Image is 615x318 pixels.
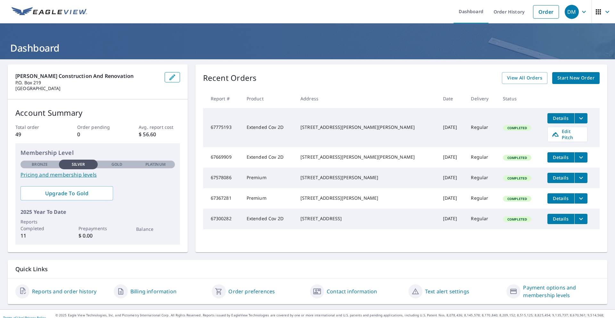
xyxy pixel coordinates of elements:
button: detailsBtn-67775193 [547,113,574,123]
a: Order [533,5,559,19]
td: 67300282 [203,209,242,229]
p: 49 [15,130,56,138]
p: 0 [77,130,118,138]
span: View All Orders [507,74,542,82]
p: Quick Links [15,265,600,273]
a: View All Orders [502,72,547,84]
button: filesDropdownBtn-67367281 [574,193,587,204]
td: Regular [466,209,498,229]
p: Balance [136,226,175,232]
td: 67775193 [203,108,242,147]
th: Report # [203,89,242,108]
td: Extended Cov 2D [242,209,295,229]
div: [STREET_ADDRESS][PERSON_NAME] [300,195,433,201]
th: Status [498,89,542,108]
span: Completed [504,217,531,222]
div: DM [565,5,579,19]
p: [PERSON_NAME] Construction and Renovation [15,72,160,80]
span: Details [551,195,570,201]
a: Reports and order history [32,288,96,295]
th: Delivery [466,89,498,108]
p: Reports Completed [20,218,59,232]
span: Details [551,216,570,222]
span: Completed [504,155,531,160]
td: [DATE] [438,188,466,209]
span: Edit Pitch [552,128,583,140]
div: [STREET_ADDRESS] [300,215,433,222]
h1: Dashboard [8,41,607,54]
a: Contact information [327,288,377,295]
span: Start New Order [557,74,594,82]
td: Regular [466,108,498,147]
a: Text alert settings [425,288,469,295]
div: [STREET_ADDRESS][PERSON_NAME][PERSON_NAME] [300,124,433,130]
td: 67578086 [203,168,242,188]
span: Completed [504,176,531,180]
td: [DATE] [438,108,466,147]
a: Pricing and membership levels [20,171,175,179]
td: Premium [242,188,295,209]
td: [DATE] [438,168,466,188]
span: Upgrade To Gold [26,190,108,197]
td: Regular [466,188,498,209]
p: Avg. report cost [139,124,180,130]
p: $ 56.60 [139,130,180,138]
button: detailsBtn-67367281 [547,193,574,204]
p: Gold [111,162,122,167]
span: Details [551,154,570,160]
button: detailsBtn-67669909 [547,152,574,163]
th: Date [438,89,466,108]
p: Recent Orders [203,72,257,84]
a: Start New Order [552,72,600,84]
p: Membership Level [20,148,175,157]
td: Premium [242,168,295,188]
span: Details [551,175,570,181]
button: filesDropdownBtn-67578086 [574,173,587,183]
p: 2025 Year To Date [20,208,175,216]
a: Billing information [130,288,176,295]
a: Order preferences [228,288,275,295]
p: Prepayments [78,225,117,232]
p: 11 [20,232,59,239]
button: detailsBtn-67578086 [547,173,574,183]
span: Details [551,115,570,121]
td: Extended Cov 2D [242,108,295,147]
td: Extended Cov 2D [242,147,295,168]
p: $ 0.00 [78,232,117,239]
p: Bronze [32,162,48,167]
p: P.O. Box 219 [15,80,160,86]
a: Upgrade To Gold [20,186,113,200]
div: [STREET_ADDRESS][PERSON_NAME][PERSON_NAME] [300,154,433,160]
span: Completed [504,126,531,130]
button: filesDropdownBtn-67669909 [574,152,587,163]
div: [STREET_ADDRESS][PERSON_NAME] [300,174,433,181]
p: [GEOGRAPHIC_DATA] [15,86,160,91]
td: Regular [466,147,498,168]
p: Account Summary [15,107,180,119]
p: Total order [15,124,56,130]
td: 67669909 [203,147,242,168]
button: filesDropdownBtn-67300282 [574,214,587,224]
td: 67367281 [203,188,242,209]
td: Regular [466,168,498,188]
td: [DATE] [438,147,466,168]
span: Completed [504,197,531,201]
img: EV Logo [12,7,87,17]
button: filesDropdownBtn-67775193 [574,113,587,123]
a: Edit Pitch [547,127,587,142]
th: Address [295,89,438,108]
th: Product [242,89,295,108]
button: detailsBtn-67300282 [547,214,574,224]
a: Payment options and membership levels [523,284,600,299]
p: Silver [72,162,85,167]
td: [DATE] [438,209,466,229]
p: Platinum [145,162,166,167]
p: Order pending [77,124,118,130]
